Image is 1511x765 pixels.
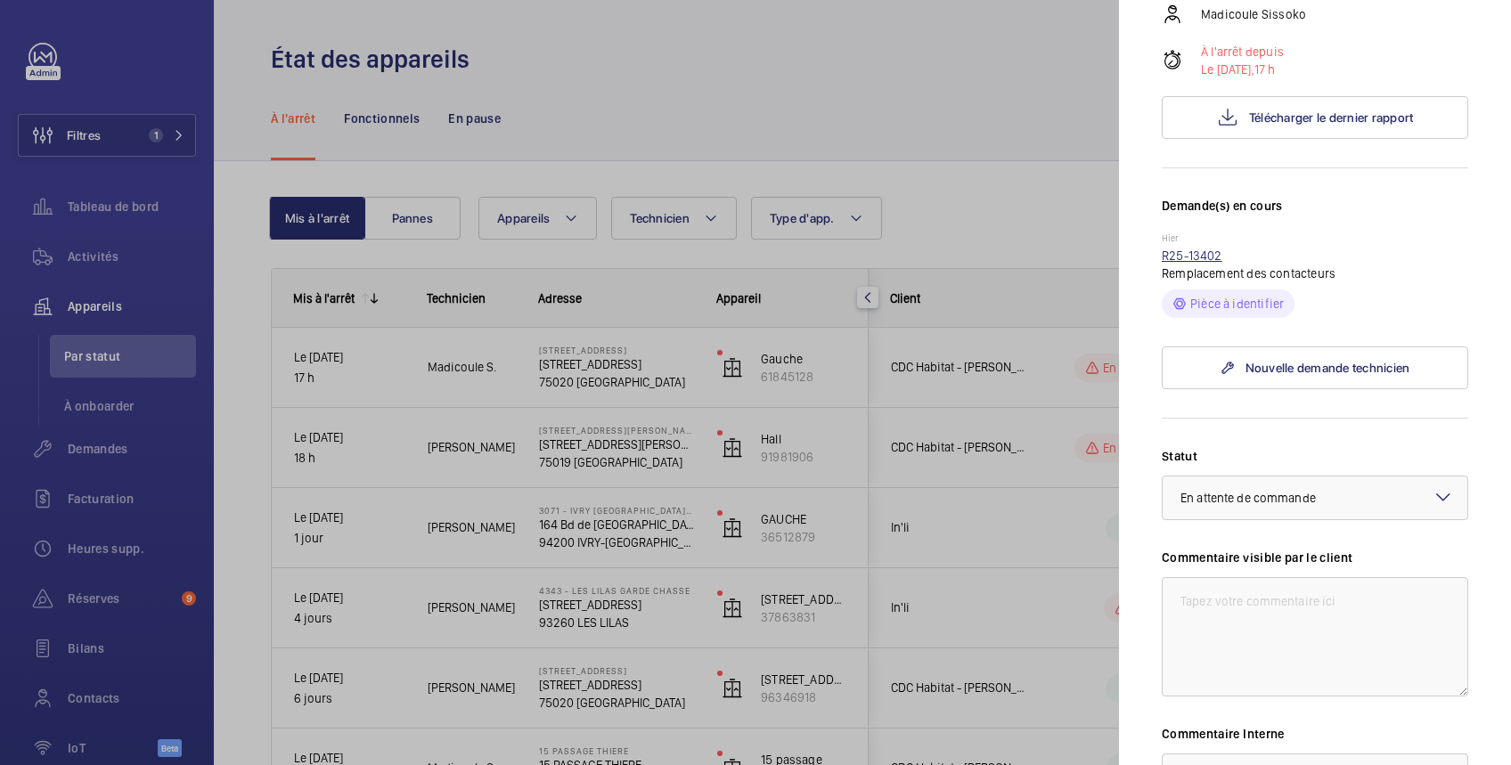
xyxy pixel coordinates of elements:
label: Commentaire visible par le client [1162,549,1468,566]
span: En attente de commande [1180,491,1316,505]
p: Remplacement des contacteurs [1162,264,1468,282]
span: Le [DATE], [1201,62,1254,77]
button: Télécharger le dernier rapport [1162,96,1468,139]
p: Madicoule Sissoko [1201,5,1306,23]
h3: Demande(s) en cours [1162,197,1468,232]
p: Pièce à identifier [1190,295,1284,313]
p: 17 h [1201,61,1284,78]
p: Hier [1162,232,1468,247]
label: Commentaire Interne [1162,725,1468,743]
span: Télécharger le dernier rapport [1249,110,1414,125]
a: R25-13402 [1162,248,1222,263]
p: À l'arrêt depuis [1201,43,1284,61]
label: Statut [1162,447,1468,465]
a: Nouvelle demande technicien [1162,346,1468,389]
